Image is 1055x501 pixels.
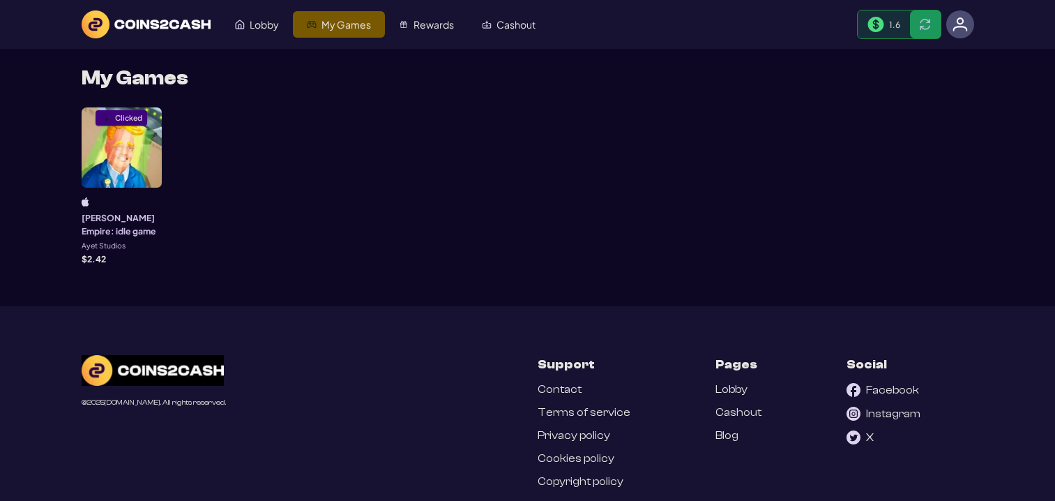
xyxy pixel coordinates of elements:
[847,407,920,421] a: Instagram
[468,11,549,38] a: Cashout
[82,197,89,207] img: ios
[221,11,293,38] a: Lobby
[413,20,454,29] span: Rewards
[538,383,582,396] a: Contact
[235,20,245,29] img: Lobby
[715,383,747,396] a: Lobby
[115,114,142,122] div: Clicked
[715,406,761,419] a: Cashout
[538,429,610,442] a: Privacy policy
[100,113,110,123] img: Clicked
[82,10,211,38] img: logo text
[321,20,371,29] span: My Games
[847,383,919,397] a: Facebook
[847,355,887,373] h3: Social
[482,20,492,29] img: Cashout
[293,11,385,38] a: My Games
[82,255,106,263] p: $ 2.42
[385,11,468,38] a: Rewards
[82,399,226,407] div: © 2025 [DOMAIN_NAME]. All rights reserved.
[952,17,968,32] img: avatar
[847,431,874,444] a: X
[847,407,860,421] img: Instagram
[847,431,860,444] img: X
[496,20,536,29] span: Cashout
[538,452,614,465] a: Cookies policy
[82,211,162,237] h3: [PERSON_NAME] Empire: idle game
[847,383,860,397] img: Facebook
[715,429,738,442] a: Blog
[538,355,595,373] h3: Support
[715,355,757,373] h3: Pages
[250,20,279,29] span: Lobby
[307,20,317,29] img: My Games
[399,20,409,29] img: Rewards
[889,19,900,30] span: 1.6
[82,68,188,88] h1: My Games
[867,17,884,33] img: Money Bill
[538,406,630,419] a: Terms of service
[82,355,224,386] img: C2C Logo
[82,242,126,250] p: Ayet Studios
[538,475,623,488] a: Copyright policy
